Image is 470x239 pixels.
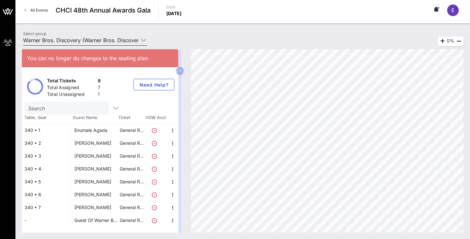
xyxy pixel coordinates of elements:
span: E [451,7,455,14]
div: 0% [438,36,464,46]
div: Total Tickets [47,78,95,86]
div: - [22,214,70,227]
p: General R… [119,188,144,201]
div: 340 • 3 [22,150,70,162]
div: Total Unassigned [47,91,95,99]
div: 340 • 5 [22,175,70,188]
span: All Events [30,8,48,13]
div: 8 [98,78,101,86]
div: 340 • 4 [22,162,70,175]
div: Estuardo Rodriguez [74,162,111,175]
p: [DATE] [166,10,182,17]
div: 340 • 2 [22,137,70,150]
div: 340 • 7 [22,201,70,214]
label: Select group [23,31,46,36]
p: General R… [119,175,144,188]
div: 1 [98,91,101,99]
p: General R… [119,214,144,227]
p: General R… [119,150,144,162]
div: Enumale Agada [74,124,107,137]
div: 340 • 6 [22,188,70,201]
div: Total Assigned [47,84,95,92]
span: Ticket [118,115,144,121]
a: All Events [21,5,52,15]
div: Felix Sanchez [74,175,111,188]
span: Need Help? [139,82,169,87]
div: Guest Of Warner Bros. Discovery [74,214,119,227]
span: Table, Seat [22,115,70,121]
button: Need Help? [134,79,174,90]
div: Alvaro Castillo [74,137,111,150]
div: E [447,5,459,16]
span: Guest Name [70,115,118,121]
p: Date [166,4,182,10]
div: Maria Cardona [74,150,111,162]
p: General R… [119,162,144,175]
p: General R… [119,124,144,137]
div: Anwer Adil [74,188,111,201]
span: VOW Acct [144,115,167,121]
div: 7 [98,84,101,92]
div: 340 • 1 [22,124,70,137]
div: You can no longer do changes to the seating plan. [27,54,173,62]
p: General R… [119,201,144,214]
span: CHCI 48th Annual Awards Gala [56,5,151,15]
p: General R… [119,137,144,150]
div: Carmen Feliciano [74,201,111,214]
